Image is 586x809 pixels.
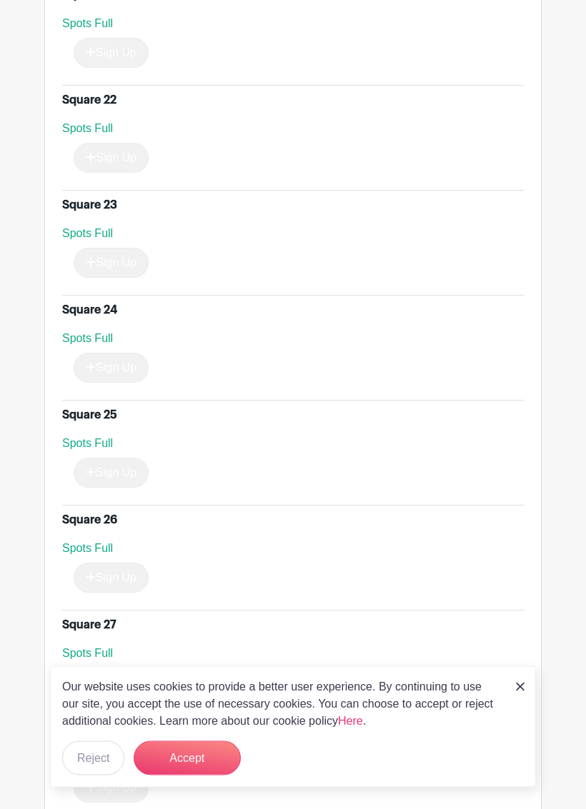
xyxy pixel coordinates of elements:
[134,741,241,775] button: Accept
[62,302,117,319] div: Square 24
[62,123,113,135] span: Spots Full
[62,228,113,240] span: Spots Full
[62,92,116,109] div: Square 22
[62,543,113,555] span: Spots Full
[516,683,525,691] img: close_button-5f87c8562297e5c2d7936805f587ecaba9071eb48480494691a3f1689db116b3.svg
[62,678,501,730] p: Our website uses cookies to provide a better user experience. By continuing to use our site, you ...
[62,407,117,424] div: Square 25
[62,648,113,660] span: Spots Full
[62,197,117,214] div: Square 23
[62,741,124,775] button: Reject
[62,18,113,30] span: Spots Full
[338,715,363,727] a: Here
[62,617,116,634] div: Square 27
[62,438,113,450] span: Spots Full
[62,333,113,345] span: Spots Full
[62,512,117,529] div: Square 26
